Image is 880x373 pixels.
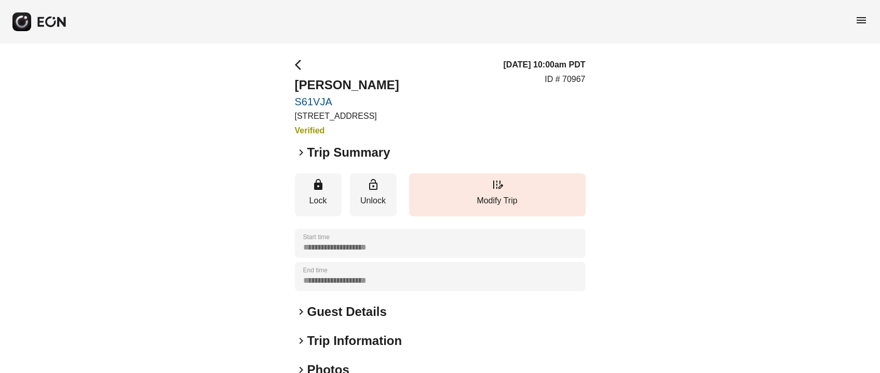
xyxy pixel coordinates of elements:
[367,178,380,191] span: lock_open
[307,303,387,320] h2: Guest Details
[295,306,307,318] span: keyboard_arrow_right
[855,14,868,26] span: menu
[504,59,586,71] h3: [DATE] 10:00am PDT
[295,77,399,93] h2: [PERSON_NAME]
[312,178,324,191] span: lock
[307,144,390,161] h2: Trip Summary
[295,173,342,216] button: Lock
[295,335,307,347] span: keyboard_arrow_right
[295,110,399,122] p: [STREET_ADDRESS]
[409,173,586,216] button: Modify Trip
[295,125,399,137] h3: Verified
[491,178,504,191] span: edit_road
[295,95,399,108] a: S61VJA
[355,195,391,207] p: Unlock
[295,59,307,71] span: arrow_back_ios
[414,195,580,207] p: Modify Trip
[307,333,402,349] h2: Trip Information
[350,173,397,216] button: Unlock
[300,195,336,207] p: Lock
[295,146,307,159] span: keyboard_arrow_right
[545,73,585,86] p: ID # 70967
